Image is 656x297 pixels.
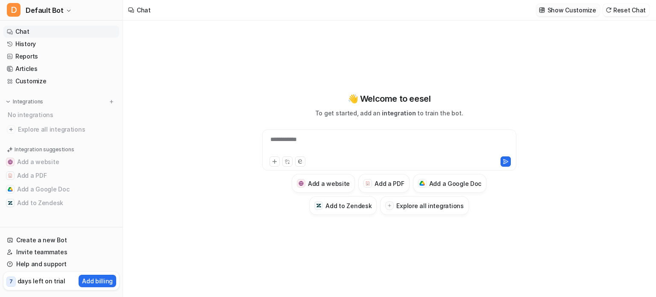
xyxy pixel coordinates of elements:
span: Default Bot [26,4,64,16]
p: days left on trial [18,276,65,285]
a: Create a new Bot [3,234,119,246]
span: D [7,3,20,17]
img: Add to Zendesk [8,200,13,206]
p: Integrations [13,98,43,105]
a: Reports [3,50,119,62]
h3: Add a PDF [375,179,404,188]
span: Explore all integrations [18,123,116,136]
button: Explore all integrations [380,196,469,215]
button: Add a websiteAdd a website [3,155,119,169]
p: To get started, add an to train the bot. [315,109,463,118]
img: customize [539,7,545,13]
img: Add a PDF [365,181,371,186]
button: Reset Chat [603,4,649,16]
button: Add to ZendeskAdd to Zendesk [309,196,377,215]
a: Explore all integrations [3,124,119,135]
img: expand menu [5,99,11,105]
button: Add a websiteAdd a website [292,174,355,193]
img: Add to Zendesk [316,203,322,209]
button: Add billing [79,275,116,287]
div: Chat [137,6,151,15]
button: Integrations [3,97,46,106]
button: Show Customize [536,4,600,16]
p: 7 [9,278,13,285]
p: 👋 Welcome to eesel [348,92,431,105]
img: Add a PDF [8,173,13,178]
button: Add a Google DocAdd a Google Doc [413,174,487,193]
button: Add a PDFAdd a PDF [358,174,409,193]
h3: Add a Google Doc [429,179,482,188]
img: explore all integrations [7,125,15,134]
img: Add a Google Doc [419,181,425,186]
a: Customize [3,75,119,87]
img: Add a website [8,159,13,165]
a: Invite teammates [3,246,119,258]
a: History [3,38,119,50]
img: menu_add.svg [108,99,114,105]
button: Add to ZendeskAdd to Zendesk [3,196,119,210]
h3: Explore all integrations [396,201,463,210]
button: Add a PDFAdd a PDF [3,169,119,182]
p: Add billing [82,276,113,285]
img: Add a website [299,181,304,186]
p: Show Customize [548,6,596,15]
div: No integrations [5,108,119,122]
a: Help and support [3,258,119,270]
img: reset [606,7,612,13]
h3: Add to Zendesk [325,201,372,210]
button: Add a Google DocAdd a Google Doc [3,182,119,196]
span: integration [382,109,416,117]
h3: Add a website [308,179,350,188]
p: Integration suggestions [15,146,74,153]
a: Chat [3,26,119,38]
img: Add a Google Doc [8,187,13,192]
a: Articles [3,63,119,75]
